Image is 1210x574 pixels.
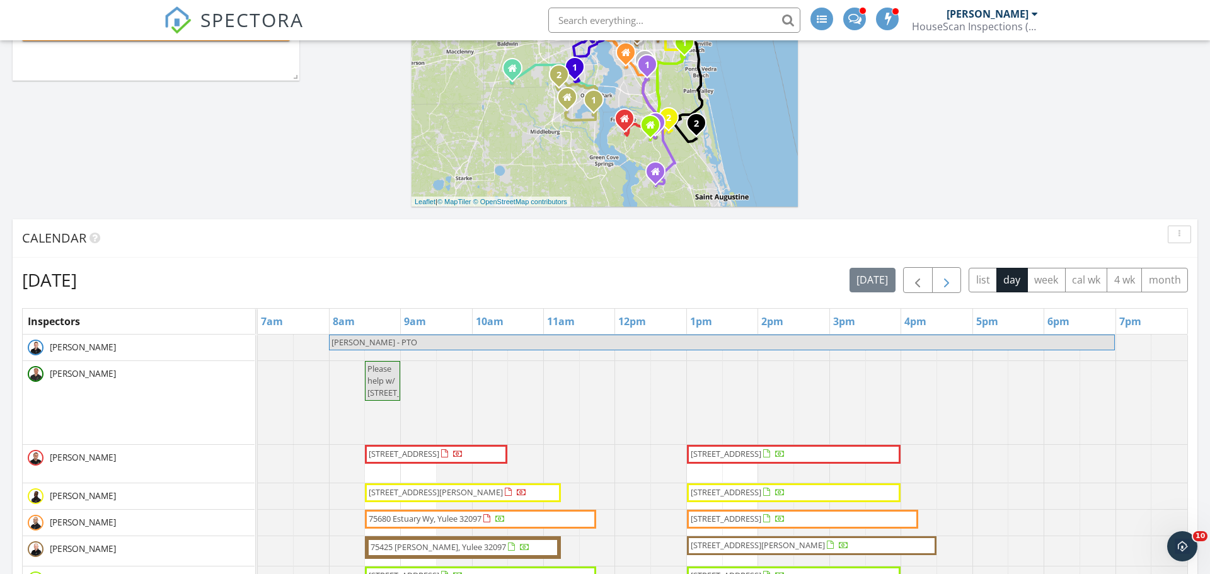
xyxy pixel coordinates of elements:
img: The Best Home Inspection Software - Spectora [164,6,192,34]
img: home_scan2.jpg [28,340,43,355]
img: shaun_headshot.png [28,515,43,531]
div: | [412,197,570,207]
span: [STREET_ADDRESS] [691,486,761,498]
div: 690 Windermere Way, St. Augustine, FL 32095 [669,117,676,125]
span: [PERSON_NAME] [47,451,118,464]
i: 1 [645,61,650,70]
button: Previous day [903,267,933,293]
img: home_scan16.jpg [28,541,43,557]
a: Leaflet [415,198,435,205]
img: daven_headshot.jpg [28,488,43,504]
div: HouseScan Inspections (HOME) [912,20,1038,33]
iframe: Intercom live chat [1167,531,1197,561]
span: [STREET_ADDRESS] [691,513,761,524]
div: 1012 Beckingham Dr, St. Augustine, FL 32092 [655,122,663,130]
button: month [1141,268,1188,292]
button: day [996,268,1028,292]
i: 2 [556,71,562,80]
span: [STREET_ADDRESS] [369,448,439,459]
img: josh_photo1_spectora.jpg [28,450,43,466]
span: Please help w/ [STREET_ADDRESS] [367,363,438,398]
span: [PERSON_NAME] [47,341,118,353]
span: [PERSON_NAME] - PTO [331,336,417,348]
i: 1 [572,64,577,72]
a: © OpenStreetMap contributors [473,198,567,205]
a: © MapTiler [437,198,471,205]
a: 4pm [901,311,930,331]
button: week [1027,268,1066,292]
button: list [969,268,997,292]
div: 311 Sutton Dr, Nocatee, FL 32081 [696,123,704,130]
button: Next day [932,267,962,293]
div: [PERSON_NAME] [947,8,1028,20]
div: 4267 Seabreeze Dr, Jacksonville, FL 32250 [684,42,692,50]
a: 5pm [973,311,1001,331]
span: [STREET_ADDRESS] [691,448,761,459]
a: SPECTORA [164,17,304,43]
span: Inspectors [28,314,80,328]
span: [STREET_ADDRESS][PERSON_NAME] [691,539,825,551]
span: [PERSON_NAME] [47,542,118,555]
span: Calendar [22,229,86,246]
span: [PERSON_NAME] [47,516,118,529]
h2: [DATE] [22,267,77,292]
div: 10200 Belle Rive Blvd 3804, Jacksonville, FL 32256 [647,64,655,72]
a: 3pm [830,311,858,331]
a: 6pm [1044,311,1073,331]
a: 12pm [615,311,649,331]
input: Search everything... [548,8,800,33]
div: 1813 Royal Fern Ln, Orange Park, FL 32003 [594,100,601,107]
span: SPECTORA [200,6,304,33]
span: 10 [1193,531,1207,541]
span: 75425 [PERSON_NAME], Yulee 32097 [371,541,506,553]
span: [PERSON_NAME] [47,490,118,502]
span: 75680 Estuary Wy, Yulee 32097 [369,513,481,524]
a: 2pm [758,311,786,331]
img: devin_photo_1.jpg [28,366,43,382]
span: [PERSON_NAME] [47,367,118,380]
a: 7pm [1116,311,1144,331]
a: 7am [258,311,286,331]
i: 1 [682,39,687,48]
div: 113 Crown Wheel Cir, Fruit Cove FL 32259 [625,118,632,126]
div: 8703 Harvest Moon Ln, Jacksonville FL 32234 [512,68,520,76]
button: 4 wk [1107,268,1142,292]
a: 11am [544,311,578,331]
div: 3322 Highland Mill Ln, Orange Park, FL 32065 [559,74,567,82]
div: 87 Seasons Ct., St. Augustine FL 32092 [655,171,663,179]
i: 2 [666,114,671,123]
a: 1pm [687,311,715,331]
button: cal wk [1065,268,1108,292]
div: 4119 Marianna Rd., Jacksonville FL 32217 [626,52,633,60]
a: 8am [330,311,358,331]
i: 2 [694,120,699,129]
a: 10am [473,311,507,331]
a: 9am [401,311,429,331]
i: 1 [591,96,596,105]
div: 324 John's Creek Pkwy, St. Augustine FL 32092 [650,125,658,132]
div: 7925 Honeysuckle Rose Ln, Jacksonville, FL 32244 [575,67,582,74]
button: [DATE] [850,268,896,292]
span: [STREET_ADDRESS][PERSON_NAME] [369,486,503,498]
div: 25 Knight Boxx Rd., Orange Park FL 32065 [567,97,575,105]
